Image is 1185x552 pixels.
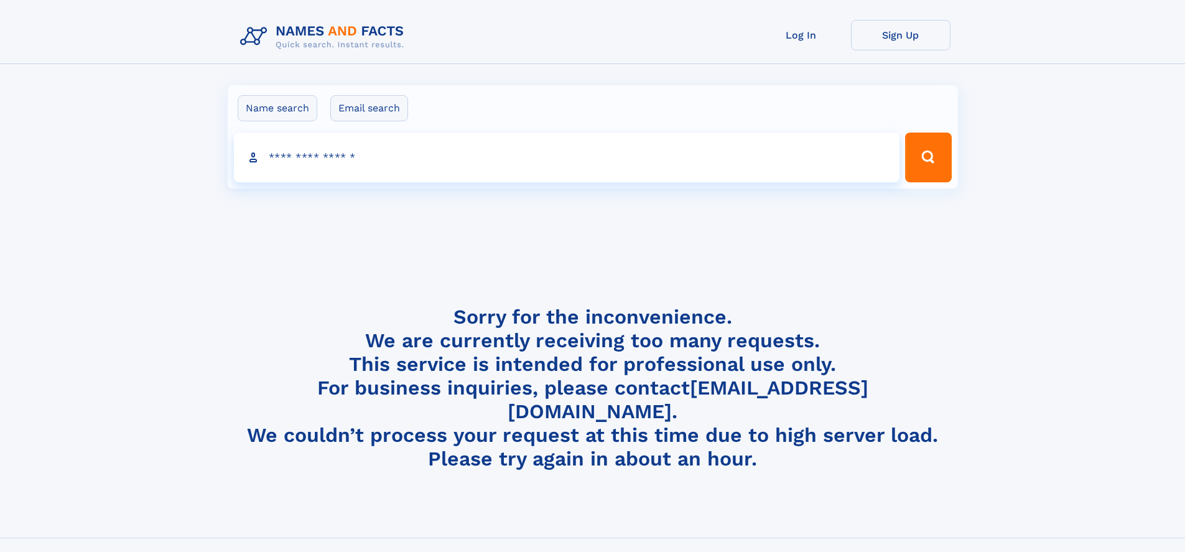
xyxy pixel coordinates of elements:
[235,20,414,54] img: Logo Names and Facts
[235,305,950,471] h4: Sorry for the inconvenience. We are currently receiving too many requests. This service is intend...
[508,376,868,423] a: [EMAIL_ADDRESS][DOMAIN_NAME]
[851,20,950,50] a: Sign Up
[905,133,951,182] button: Search Button
[238,95,317,121] label: Name search
[751,20,851,50] a: Log In
[234,133,900,182] input: search input
[330,95,408,121] label: Email search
